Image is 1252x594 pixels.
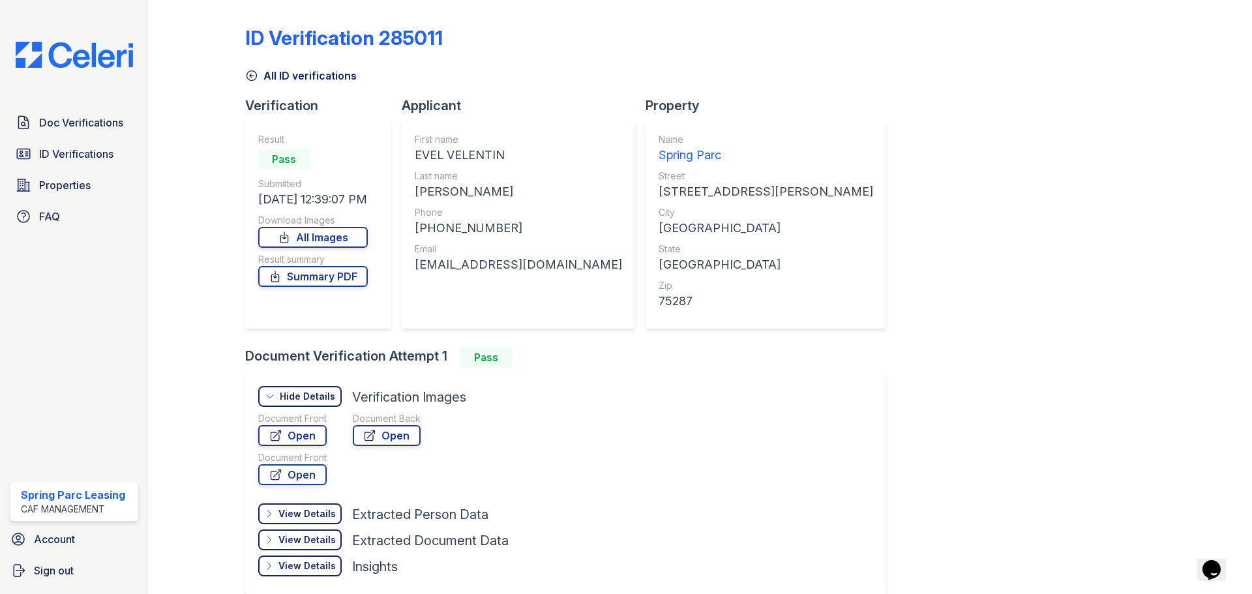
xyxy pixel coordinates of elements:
div: EVEL VELENTIN [415,146,622,164]
img: CE_Logo_Blue-a8612792a0a2168367f1c8372b55b34899dd931a85d93a1a3d3e32e68fde9ad4.png [5,42,143,68]
span: Account [34,531,75,547]
div: Verification Images [352,388,466,406]
a: Name Spring Parc [659,133,873,164]
div: City [659,206,873,219]
span: Sign out [34,563,74,578]
div: Verification [245,97,402,115]
iframe: chat widget [1197,542,1239,581]
div: Insights [352,557,398,576]
div: First name [415,133,622,146]
a: ID Verifications [10,141,138,167]
a: Open [353,425,421,446]
a: All Images [258,227,368,248]
a: Sign out [5,557,143,584]
div: ID Verification 285011 [245,26,443,50]
div: [DATE] 12:39:07 PM [258,190,368,209]
div: Document Front [258,451,327,464]
div: Name [659,133,873,146]
div: Applicant [402,97,646,115]
div: Extracted Person Data [352,505,488,524]
div: Extracted Document Data [352,531,509,550]
div: State [659,243,873,256]
a: Account [5,526,143,552]
div: Last name [415,170,622,183]
div: View Details [278,559,336,572]
div: Submitted [258,177,368,190]
div: Pass [258,149,310,170]
a: All ID verifications [245,68,357,83]
span: FAQ [39,209,60,224]
div: View Details [278,533,336,546]
div: Property [646,97,897,115]
a: Summary PDF [258,266,368,287]
div: [GEOGRAPHIC_DATA] [659,256,873,274]
div: Result summary [258,253,368,266]
a: FAQ [10,203,138,230]
div: Result [258,133,368,146]
div: [STREET_ADDRESS][PERSON_NAME] [659,183,873,201]
div: Hide Details [280,390,335,403]
div: Spring Parc [659,146,873,164]
div: [EMAIL_ADDRESS][DOMAIN_NAME] [415,256,622,274]
div: Zip [659,279,873,292]
a: Doc Verifications [10,110,138,136]
span: Doc Verifications [39,115,123,130]
div: CAF Management [21,503,125,516]
div: Phone [415,206,622,219]
div: Download Images [258,214,368,227]
div: Document Back [353,412,421,425]
div: [GEOGRAPHIC_DATA] [659,219,873,237]
div: [PHONE_NUMBER] [415,219,622,237]
div: View Details [278,507,336,520]
a: Properties [10,172,138,198]
div: Document Verification Attempt 1 [245,347,897,368]
div: Street [659,170,873,183]
span: ID Verifications [39,146,113,162]
div: Email [415,243,622,256]
span: Properties [39,177,91,193]
div: [PERSON_NAME] [415,183,622,201]
div: Spring Parc Leasing [21,487,125,503]
a: Open [258,425,327,446]
div: Document Front [258,412,327,425]
div: Pass [460,347,513,368]
div: 75287 [659,292,873,310]
a: Open [258,464,327,485]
